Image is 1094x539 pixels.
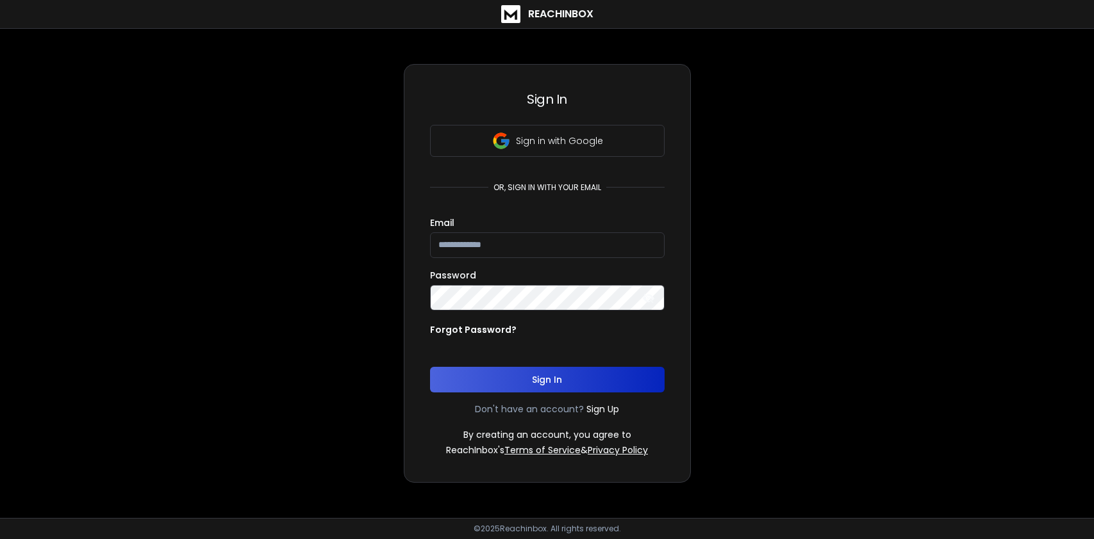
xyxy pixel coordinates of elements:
p: Forgot Password? [430,323,517,336]
a: Privacy Policy [588,444,648,456]
a: Sign Up [586,403,619,415]
label: Email [430,218,454,227]
a: Terms of Service [504,444,581,456]
p: Sign in with Google [516,134,603,147]
p: ReachInbox's & [446,444,648,456]
p: or, sign in with your email [488,182,606,193]
p: Don't have an account? [475,403,584,415]
h3: Sign In [430,90,665,108]
img: logo [501,5,520,23]
button: Sign in with Google [430,125,665,157]
p: © 2025 Reachinbox. All rights reserved. [474,524,621,534]
button: Sign In [430,367,665,392]
a: ReachInbox [501,5,593,23]
h1: ReachInbox [528,6,593,22]
label: Password [430,271,476,280]
p: By creating an account, you agree to [463,428,631,441]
